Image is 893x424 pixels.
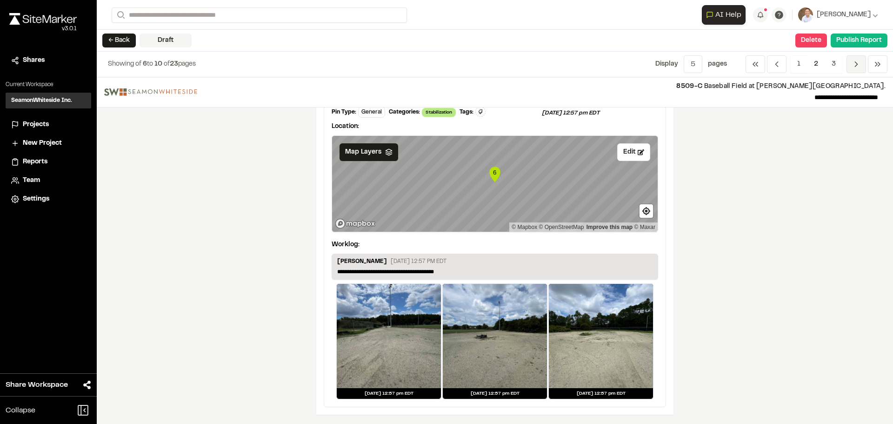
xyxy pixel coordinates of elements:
[617,143,650,161] button: Edit
[143,61,147,67] span: 6
[332,121,658,132] p: Location:
[108,59,196,69] p: to of pages
[512,224,537,230] a: Mapbox
[337,257,387,268] p: [PERSON_NAME]
[798,7,813,22] img: User
[702,5,749,25] div: Open AI Assistant
[443,388,547,399] div: [DATE] 12:57 pm EDT
[23,120,49,130] span: Projects
[488,165,502,184] div: Map marker
[817,10,871,20] span: [PERSON_NAME]
[475,107,486,117] button: Edit Tags
[586,224,633,230] a: Map feedback
[442,283,547,399] a: [DATE] 12:57 pm EDT
[104,88,197,96] img: file
[11,120,86,130] a: Projects
[108,61,143,67] span: Showing of
[140,34,192,47] div: Draft
[422,108,456,117] span: Stabilization
[539,224,584,230] a: OpenStreetMap
[23,194,49,204] span: Settings
[9,25,77,33] div: Oh geez...please don't...
[825,55,843,73] span: 3
[548,283,653,399] a: [DATE] 12:57 pm EDT
[708,59,727,69] p: page s
[798,7,878,22] button: [PERSON_NAME]
[807,55,825,73] span: 2
[460,108,473,116] div: Tags:
[9,13,77,25] img: rebrand.png
[746,55,887,73] nav: Navigation
[335,218,376,229] a: Mapbox logo
[332,108,356,116] div: Pin Type:
[715,9,741,20] span: AI Help
[332,136,658,232] canvas: Map
[391,257,446,266] p: [DATE] 12:57 PM EDT
[102,34,136,47] button: ← Back
[684,55,702,73] button: 5
[640,204,653,218] button: Find my location
[11,55,86,66] a: Shares
[358,107,385,118] div: General
[795,34,827,47] button: Delete
[542,109,658,117] p: [DATE] 12:57 pm EDT
[6,405,35,416] span: Collapse
[11,157,86,167] a: Reports
[676,84,702,89] span: 8509-C
[11,96,72,105] h3: SeamonWhiteside Inc.
[790,55,807,73] span: 1
[23,138,62,148] span: New Project
[23,175,40,186] span: Team
[493,169,496,176] text: 6
[702,5,746,25] button: Open AI Assistant
[23,157,47,167] span: Reports
[549,388,653,399] div: [DATE] 12:57 pm EDT
[170,61,178,67] span: 23
[345,147,381,157] span: Map Layers
[112,7,128,23] button: Search
[389,108,420,116] div: Categories:
[11,138,86,148] a: New Project
[6,379,68,390] span: Share Workspace
[11,194,86,204] a: Settings
[332,240,360,250] p: Worklog:
[23,55,45,66] span: Shares
[6,81,91,89] p: Current Workspace
[655,59,678,69] p: Display
[831,34,887,47] button: Publish Report
[634,224,655,230] a: Maxar
[205,81,886,92] p: Baseball Field at [PERSON_NAME][GEOGRAPHIC_DATA].
[154,61,162,67] span: 10
[337,388,441,399] div: [DATE] 12:57 pm EDT
[336,283,441,399] a: [DATE] 12:57 pm EDT
[11,175,86,186] a: Team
